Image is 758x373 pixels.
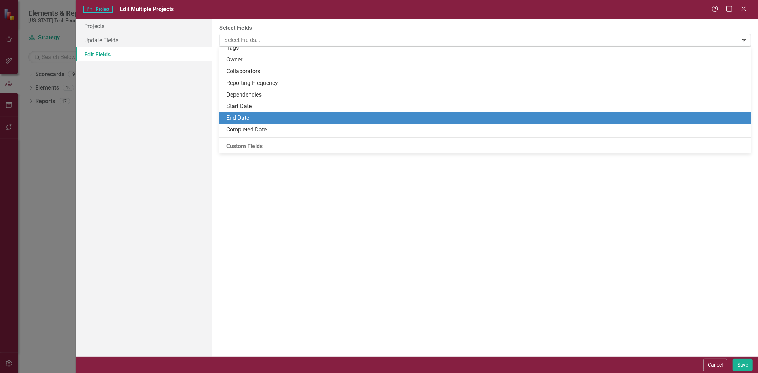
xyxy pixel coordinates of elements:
div: Owner [226,56,747,64]
div: Start Date [226,102,747,110]
div: Completed Date [226,126,747,134]
span: Project [83,6,112,13]
div: Dependencies [226,91,747,99]
button: Cancel [703,359,727,371]
a: Edit Fields [76,47,212,61]
div: Custom Fields [219,141,751,152]
a: Update Fields [76,33,212,47]
label: Select Fields [219,24,751,32]
div: Reporting Frequency [226,79,747,87]
div: Tags [226,44,747,52]
div: Collaborators [226,67,747,76]
button: Save [733,359,753,371]
a: Projects [76,19,212,33]
span: Edit Multiple Projects [120,6,174,12]
div: End Date [226,114,747,122]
